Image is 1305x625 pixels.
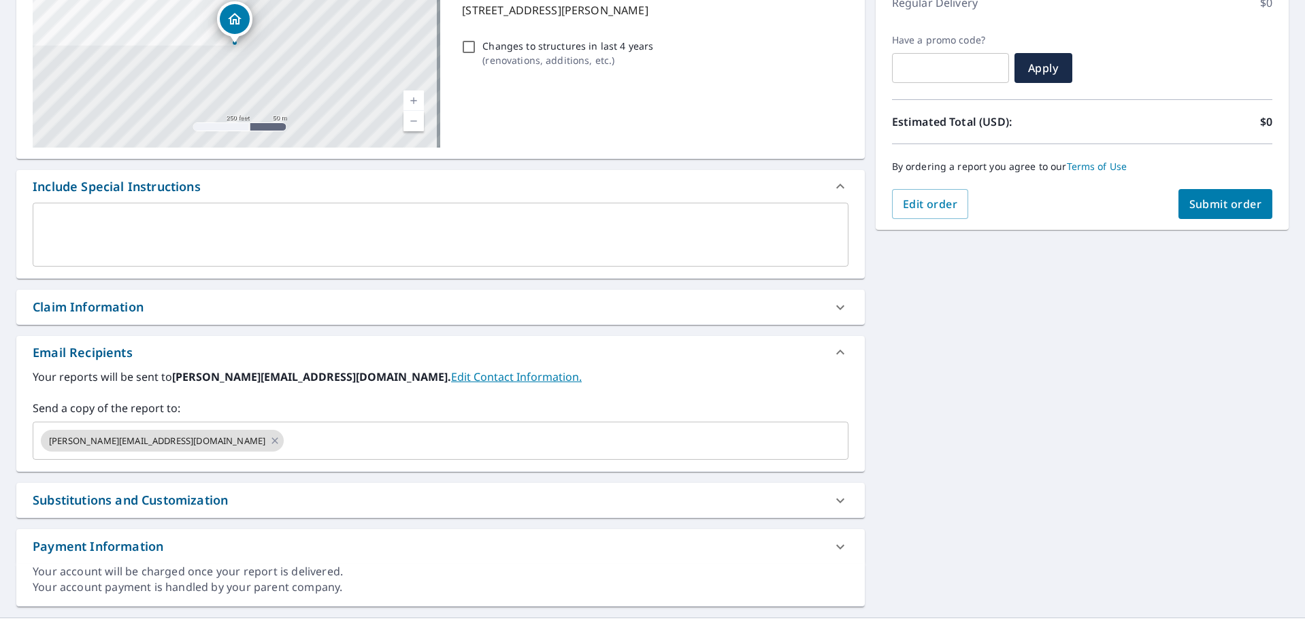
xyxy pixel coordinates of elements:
div: Substitutions and Customization [16,483,865,518]
div: Email Recipients [16,336,865,369]
div: Claim Information [16,290,865,324]
a: Current Level 17, Zoom Out [403,111,424,131]
div: Your account will be charged once your report is delivered. [33,564,848,579]
div: Your account payment is handled by your parent company. [33,579,848,595]
div: Claim Information [33,298,144,316]
div: [PERSON_NAME][EMAIL_ADDRESS][DOMAIN_NAME] [41,430,284,452]
div: Include Special Instructions [33,178,201,196]
p: Changes to structures in last 4 years [482,39,653,53]
p: Estimated Total (USD): [892,114,1083,130]
span: Edit order [903,197,958,212]
b: [PERSON_NAME][EMAIL_ADDRESS][DOMAIN_NAME]. [172,369,451,384]
p: By ordering a report you agree to our [892,161,1272,173]
label: Your reports will be sent to [33,369,848,385]
button: Apply [1014,53,1072,83]
a: EditContactInfo [451,369,582,384]
label: Have a promo code? [892,34,1009,46]
p: [STREET_ADDRESS][PERSON_NAME] [462,2,842,18]
button: Submit order [1178,189,1273,219]
div: Payment Information [33,537,163,556]
label: Send a copy of the report to: [33,400,848,416]
button: Edit order [892,189,969,219]
a: Current Level 17, Zoom In [403,90,424,111]
div: Payment Information [16,529,865,564]
p: ( renovations, additions, etc. ) [482,53,653,67]
div: Include Special Instructions [16,170,865,203]
div: Email Recipients [33,343,133,362]
span: Submit order [1189,197,1262,212]
span: Apply [1025,61,1061,75]
a: Terms of Use [1067,160,1127,173]
div: Substitutions and Customization [33,491,228,509]
div: Dropped pin, building 1, Residential property, 6424 Printz Ct Saint Louis, MO 63116 [217,1,252,44]
p: $0 [1260,114,1272,130]
span: [PERSON_NAME][EMAIL_ADDRESS][DOMAIN_NAME] [41,435,274,447]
